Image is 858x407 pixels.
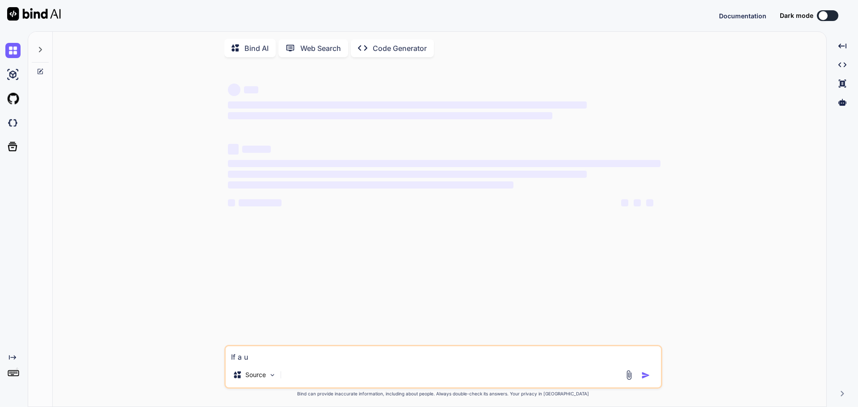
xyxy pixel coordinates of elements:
[719,12,766,20] span: Documentation
[373,43,427,54] p: Code Generator
[5,91,21,106] img: githubLight
[244,86,258,93] span: ‌
[226,346,661,362] textarea: If a u
[300,43,341,54] p: Web Search
[244,43,269,54] p: Bind AI
[634,199,641,206] span: ‌
[5,115,21,130] img: darkCloudIdeIcon
[228,144,239,155] span: ‌
[228,84,240,96] span: ‌
[641,371,650,380] img: icon
[7,7,61,21] img: Bind AI
[5,43,21,58] img: chat
[228,171,587,178] span: ‌
[719,11,766,21] button: Documentation
[780,11,813,20] span: Dark mode
[239,199,282,206] span: ‌
[646,199,653,206] span: ‌
[228,199,235,206] span: ‌
[228,112,552,119] span: ‌
[228,101,587,109] span: ‌
[621,199,628,206] span: ‌
[228,160,660,167] span: ‌
[5,67,21,82] img: ai-studio
[624,370,634,380] img: attachment
[224,390,662,397] p: Bind can provide inaccurate information, including about people. Always double-check its answers....
[228,181,513,189] span: ‌
[242,146,271,153] span: ‌
[245,370,266,379] p: Source
[269,371,276,379] img: Pick Models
